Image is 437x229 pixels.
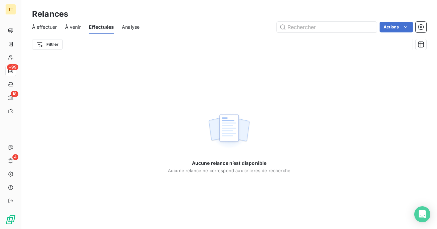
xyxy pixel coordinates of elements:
span: Aucune relance n’est disponible [192,160,267,166]
span: Analyse [122,24,140,30]
span: À effectuer [32,24,57,30]
button: Actions [380,22,413,32]
div: Open Intercom Messenger [414,206,430,222]
span: Aucune relance ne correspond aux critères de recherche [168,168,290,173]
span: Effectuées [89,24,114,30]
img: empty state [208,111,250,152]
img: Logo LeanPay [5,214,16,225]
span: À venir [65,24,81,30]
div: TT [5,4,16,15]
button: Filtrer [32,39,63,50]
span: 4 [12,154,18,160]
input: Rechercher [277,22,377,32]
h3: Relances [32,8,68,20]
span: +99 [7,64,18,70]
span: 18 [11,91,18,97]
